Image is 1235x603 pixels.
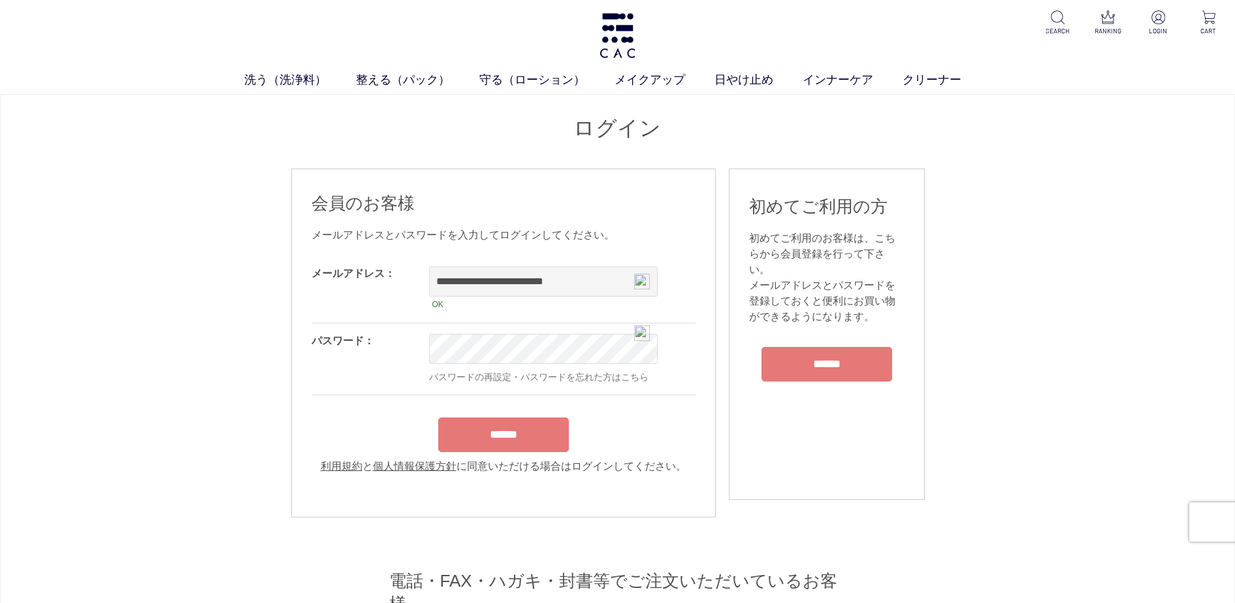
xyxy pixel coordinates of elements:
a: 日やけ止め [714,71,803,89]
a: メイクアップ [615,71,714,89]
a: SEARCH [1042,10,1074,36]
img: logo [598,13,637,58]
img: npw-badge-icon-locked.svg [634,274,650,289]
p: CART [1193,26,1225,36]
div: 初めてご利用のお客様は、こちらから会員登録を行って下さい。 メールアドレスとパスワードを登録しておくと便利にお買い物ができるようになります。 [749,231,905,325]
a: CART [1193,10,1225,36]
a: LOGIN [1142,10,1174,36]
a: インナーケア [803,71,903,89]
a: 整える（パック） [356,71,479,89]
p: RANKING [1092,26,1124,36]
p: SEARCH [1042,26,1074,36]
a: クリーナー [903,71,991,89]
span: 初めてご利用の方 [749,197,888,216]
a: 利用規約 [321,461,362,472]
img: npw-badge-icon-locked.svg [634,325,650,341]
a: 個人情報保護方針 [373,461,457,472]
h1: ログイン [291,114,944,142]
label: パスワード： [312,335,374,346]
span: 会員のお客様 [312,193,415,213]
p: LOGIN [1142,26,1174,36]
a: パスワードの再設定・パスワードを忘れた方はこちら [429,372,649,382]
label: メールアドレス： [312,268,395,279]
div: メールアドレスとパスワードを入力してログインしてください。 [312,227,696,243]
div: OK [429,297,658,312]
a: RANKING [1092,10,1124,36]
a: 守る（ローション） [479,71,615,89]
a: 洗う（洗浄料） [244,71,356,89]
div: と に同意いただける場合はログインしてください。 [312,459,696,474]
